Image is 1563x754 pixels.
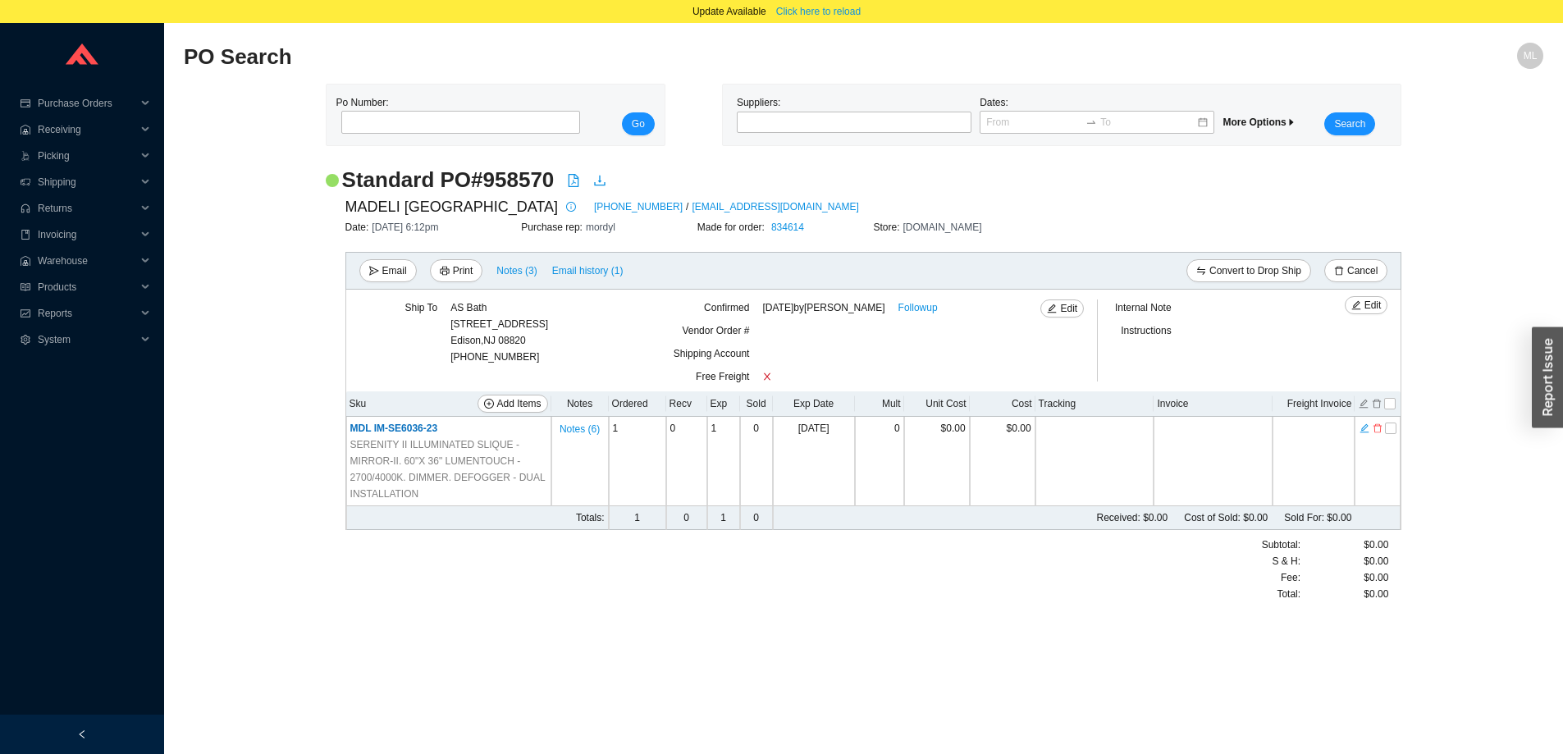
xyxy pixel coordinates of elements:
span: Edit [1060,300,1077,317]
span: read [20,282,31,292]
th: Freight Invoice [1273,391,1355,417]
button: delete [1371,396,1382,408]
a: file-pdf [567,174,580,190]
button: Go [622,112,655,135]
button: delete [1372,421,1383,432]
span: Totals: [576,512,605,523]
button: swapConvert to Drop Ship [1186,259,1311,282]
span: Purchase rep: [521,222,586,233]
div: $0.00 [1300,553,1388,569]
div: $0.00 [1300,586,1388,602]
button: edit [1359,421,1370,432]
span: [DATE] 6:12pm [372,222,438,233]
span: S & H: [1272,553,1300,569]
span: Click here to reload [776,3,861,20]
td: 0 [666,506,707,530]
span: Picking [38,143,136,169]
span: Fee : [1281,569,1300,586]
span: edit [1047,304,1057,315]
span: Received: [1096,512,1140,523]
span: printer [440,266,450,277]
span: Subtotal: [1262,537,1300,553]
span: Sold For: [1284,512,1324,523]
button: Search [1324,112,1375,135]
a: [EMAIL_ADDRESS][DOMAIN_NAME] [692,199,858,215]
button: printerPrint [430,259,483,282]
th: Ordered [609,391,666,417]
h2: PO Search [184,43,1204,71]
td: 0 [740,506,773,530]
span: Internal Note [1115,302,1172,313]
span: Edit [1364,297,1382,313]
span: Receiving [38,117,136,143]
span: Reports [38,300,136,327]
span: [DOMAIN_NAME] [903,222,982,233]
th: Exp [707,391,740,417]
span: send [369,266,379,277]
input: From [986,114,1082,130]
td: 0 [740,417,773,506]
th: Unit Cost [904,391,970,417]
span: Returns [38,195,136,222]
span: Notes ( 3 ) [496,263,537,279]
span: ML [1524,43,1538,69]
td: $0.00 [904,417,970,506]
span: left [77,729,87,739]
span: Email history (1) [552,263,624,279]
span: Date: [345,222,372,233]
span: Warehouse [38,248,136,274]
span: Free Freight [696,371,749,382]
button: info-circle [558,195,581,218]
span: Convert to Drop Ship [1209,263,1301,279]
span: Vendor Order # [682,325,749,336]
span: caret-right [1287,117,1296,127]
div: Po Number: [336,94,575,135]
span: setting [20,335,31,345]
th: Notes [551,391,609,417]
span: Email [382,263,407,279]
span: Ship To [404,302,437,313]
span: Cost of Sold: [1184,512,1241,523]
span: plus-circle [484,399,494,410]
button: Notes (3) [496,262,537,273]
span: Products [38,274,136,300]
span: customer-service [20,203,31,213]
td: 1 [609,506,666,530]
span: Store: [873,222,903,233]
span: Shipping Account [674,348,750,359]
th: Mult [855,391,904,417]
span: file-pdf [567,174,580,187]
span: SERENITY II ILLUMINATED SLIQUE - MIRROR-II. 60"X 36" LUMENTOUCH - 2700/4000K. DIMMER. DEFOGGER - ... [350,436,547,502]
div: [PHONE_NUMBER] [450,299,548,365]
span: delete [1334,266,1344,277]
td: $0.00 $0.00 $0.00 [855,506,1355,530]
th: Invoice [1154,391,1273,417]
a: Followup [898,299,938,316]
span: $0.00 [1364,569,1388,586]
span: Confirmed [704,302,749,313]
th: Sold [740,391,773,417]
input: To [1100,114,1196,130]
span: Search [1334,116,1365,132]
div: Dates: [976,94,1218,135]
span: Total: [1277,586,1300,602]
span: delete [1373,423,1382,434]
div: AS Bath [STREET_ADDRESS] Edison , NJ 08820 [450,299,548,349]
button: edit [1358,396,1369,408]
span: info-circle [562,202,580,212]
a: 834614 [771,222,804,233]
div: Suppliers: [733,94,976,135]
th: Recv [666,391,707,417]
button: sendEmail [359,259,417,282]
span: Invoicing [38,222,136,248]
button: Notes (6) [559,420,601,432]
div: Sku [350,395,548,413]
span: download [593,174,606,187]
span: fund [20,308,31,318]
td: $0.00 [970,417,1035,506]
span: Shipping [38,169,136,195]
span: Add Items [497,395,542,412]
span: book [20,230,31,240]
td: 1 [707,506,740,530]
span: Purchase Orders [38,90,136,117]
